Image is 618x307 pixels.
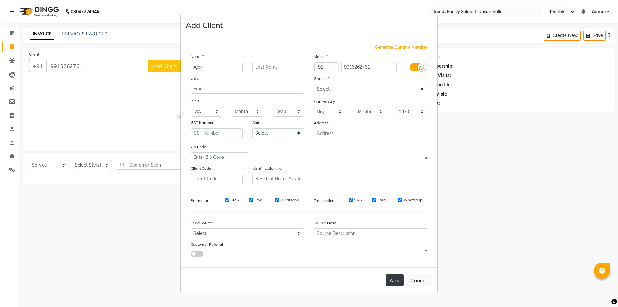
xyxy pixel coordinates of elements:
[354,197,362,203] label: SMS
[191,152,248,162] input: Enter Zip Code
[280,197,299,203] label: Whatsapp
[314,76,329,82] label: Gender
[314,54,328,60] label: Mobile
[191,75,201,81] label: Email
[191,62,243,72] input: First Name
[191,128,243,138] input: GST Number
[378,197,388,203] label: Email
[191,84,304,94] input: Email
[186,19,223,31] h4: Add Client
[341,62,397,72] input: Mobile
[386,274,404,286] button: Add
[191,166,211,171] label: Client Code
[254,197,264,203] label: Email
[191,198,209,204] label: Promotion
[191,120,213,126] label: GST Number
[252,62,304,72] input: Last Name
[252,166,283,171] label: Identification No.
[191,144,206,150] label: Zip Code
[191,54,204,60] label: Name
[375,44,427,51] span: Generate Dummy Number
[404,197,422,203] label: Whatsapp
[191,174,243,184] input: Client Code
[191,98,199,104] label: DOB
[314,120,329,126] label: Address
[252,174,304,184] input: Resident No. or Any Id
[231,197,239,203] label: SMS
[314,220,336,226] label: Source Desc
[314,198,334,204] label: Transaction
[191,220,213,226] label: Lead Source
[191,242,223,247] label: Customer Referral
[314,99,335,104] label: Anniversary
[252,120,262,126] label: State
[406,274,431,286] button: Cancel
